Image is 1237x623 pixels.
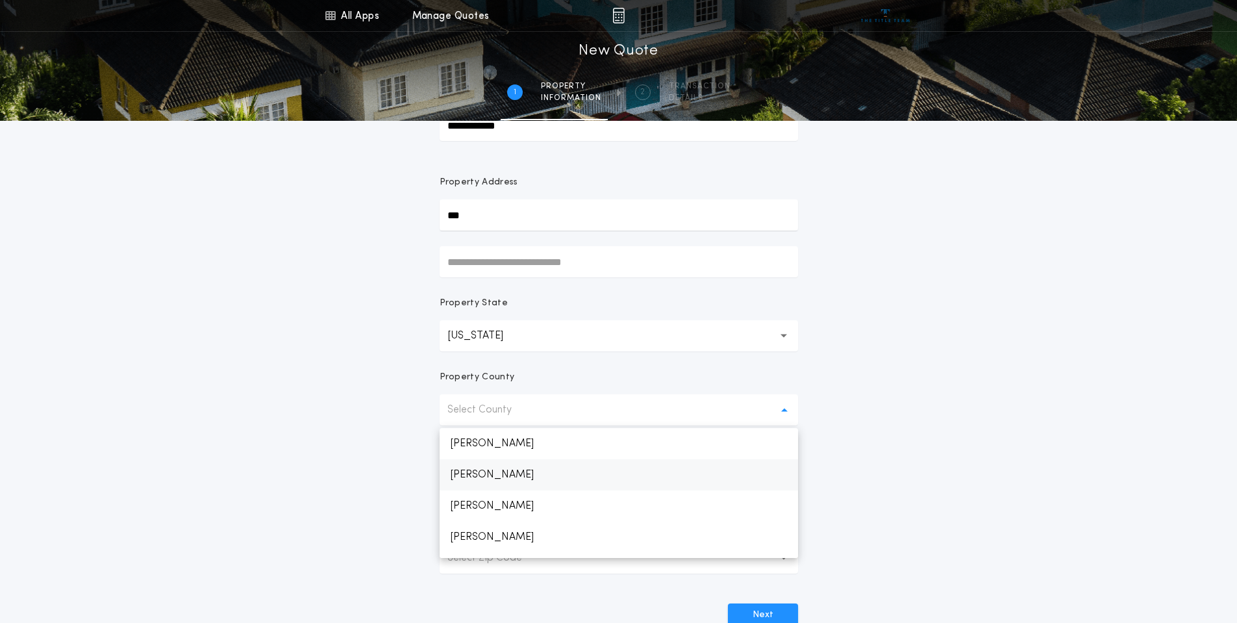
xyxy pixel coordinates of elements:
button: [US_STATE] [440,320,798,351]
p: [US_STATE] [447,328,524,344]
button: Select County [440,394,798,426]
span: Transaction [669,81,731,92]
p: [PERSON_NAME] [440,490,798,522]
span: information [541,93,601,103]
h1: New Quote [579,41,658,62]
p: [PERSON_NAME] [440,553,798,584]
h2: 2 [640,87,645,97]
input: Prepared For [440,110,798,141]
p: [PERSON_NAME] [440,459,798,490]
img: img [612,8,625,23]
p: Select Zip Code [447,550,543,566]
p: [PERSON_NAME] [440,522,798,553]
p: Property State [440,297,508,310]
img: vs-icon [861,9,910,22]
span: details [669,93,731,103]
ul: Select County [440,428,798,558]
p: Property County [440,371,515,384]
p: [PERSON_NAME] [440,428,798,459]
p: Select County [447,402,532,418]
button: Select Zip Code [440,542,798,574]
span: Property [541,81,601,92]
h2: 1 [514,87,516,97]
p: Property Address [440,176,798,189]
